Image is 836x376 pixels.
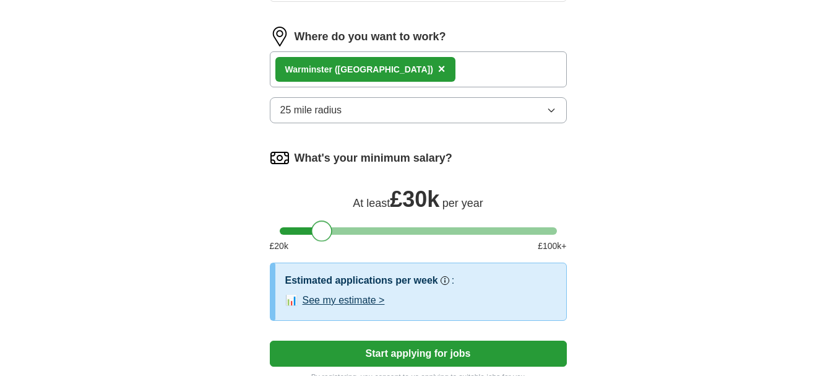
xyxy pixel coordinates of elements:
span: £ 30k [390,186,439,212]
span: £ 20 k [270,240,288,253]
strong: Warminster [285,64,333,74]
span: At least [353,197,390,209]
span: × [438,62,446,76]
label: Where do you want to work? [295,28,446,45]
button: 25 mile radius [270,97,567,123]
span: 25 mile radius [280,103,342,118]
h3: Estimated applications per week [285,273,438,288]
img: salary.png [270,148,290,168]
span: 📊 [285,293,298,308]
button: × [438,60,446,79]
img: location.png [270,27,290,46]
button: See my estimate > [303,293,385,308]
label: What's your minimum salary? [295,150,452,167]
span: ([GEOGRAPHIC_DATA]) [335,64,433,74]
button: Start applying for jobs [270,341,567,367]
span: per year [442,197,483,209]
h3: : [452,273,454,288]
